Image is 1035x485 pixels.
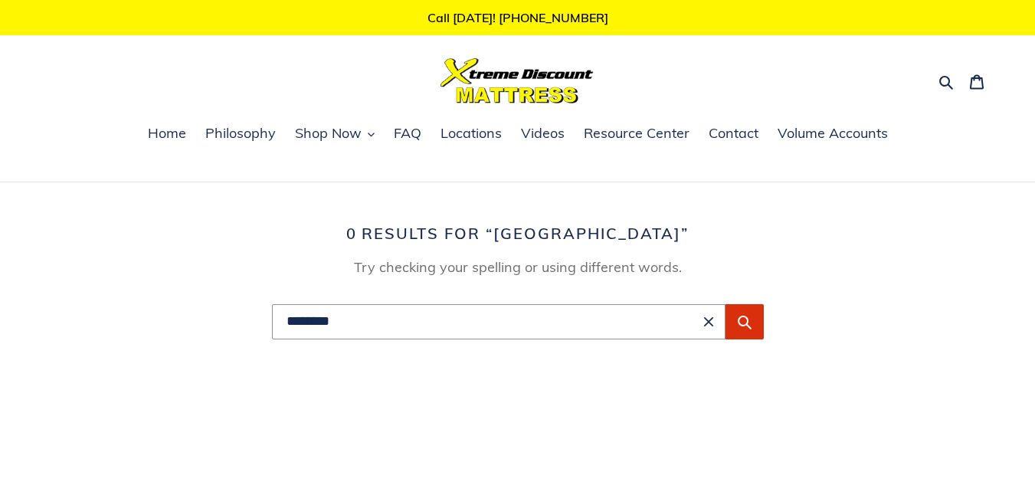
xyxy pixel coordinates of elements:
[576,123,697,146] a: Resource Center
[433,123,509,146] a: Locations
[584,124,689,143] span: Resource Center
[513,123,572,146] a: Videos
[140,123,194,146] a: Home
[287,123,382,146] button: Shop Now
[205,124,276,143] span: Philosophy
[198,123,283,146] a: Philosophy
[778,124,888,143] span: Volume Accounts
[441,58,594,103] img: Xtreme Discount Mattress
[295,124,362,143] span: Shop Now
[100,224,935,243] h1: 0 results for “[GEOGRAPHIC_DATA]”
[699,313,718,331] button: Clear search term
[272,304,725,339] input: Search
[701,123,766,146] a: Contact
[272,257,764,277] p: Try checking your spelling or using different words.
[386,123,429,146] a: FAQ
[770,123,896,146] a: Volume Accounts
[725,304,764,339] button: Submit
[521,124,565,143] span: Videos
[709,124,758,143] span: Contact
[441,124,502,143] span: Locations
[394,124,421,143] span: FAQ
[148,124,186,143] span: Home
